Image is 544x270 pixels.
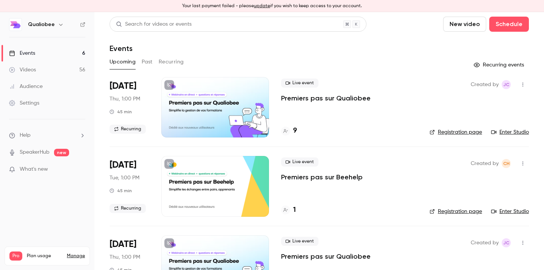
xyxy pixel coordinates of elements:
[281,173,363,182] a: Premiers pas sur Beehelp
[28,21,55,28] h6: Qualiobee
[502,159,511,168] span: Charles HUET
[110,95,140,103] span: Thu, 1:00 PM
[159,56,184,68] button: Recurring
[67,253,85,259] a: Manage
[281,157,318,167] span: Live event
[503,238,509,247] span: JC
[9,83,43,90] div: Audience
[9,49,35,57] div: Events
[110,253,140,261] span: Thu, 1:00 PM
[182,3,362,9] p: Your last payment failed - please if you wish to keep access to your account.
[142,56,153,68] button: Past
[491,208,529,215] a: Enter Studio
[491,128,529,136] a: Enter Studio
[281,237,318,246] span: Live event
[20,148,49,156] a: SpeakerHub
[9,131,85,139] li: help-dropdown-opener
[281,126,297,136] a: 9
[110,125,146,134] span: Recurring
[116,20,192,28] div: Search for videos or events
[20,165,48,173] span: What's new
[9,66,36,74] div: Videos
[76,166,85,173] iframe: Noticeable Trigger
[110,174,139,182] span: Tue, 1:00 PM
[110,109,132,115] div: 45 min
[9,251,22,261] span: Pro
[27,253,62,259] span: Plan usage
[110,238,136,250] span: [DATE]
[281,252,371,261] a: Premiers pas sur Qualiobee
[110,156,149,216] div: Sep 16 Tue, 1:00 PM (Europe/Paris)
[281,205,296,215] a: 1
[54,149,69,156] span: new
[110,204,146,213] span: Recurring
[470,59,529,71] button: Recurring events
[281,94,371,103] a: Premiers pas sur Qualiobee
[503,80,509,89] span: JC
[502,238,511,247] span: Julien Chateau
[503,159,510,168] span: CH
[254,3,270,9] button: update
[471,238,499,247] span: Created by
[110,77,149,137] div: Sep 4 Thu, 1:00 PM (Europe/Paris)
[443,17,486,32] button: New video
[110,159,136,171] span: [DATE]
[110,44,133,53] h1: Events
[110,188,132,194] div: 45 min
[471,80,499,89] span: Created by
[430,128,482,136] a: Registration page
[281,79,318,88] span: Live event
[502,80,511,89] span: Julien Chateau
[110,80,136,92] span: [DATE]
[20,131,31,139] span: Help
[110,56,136,68] button: Upcoming
[430,208,482,215] a: Registration page
[293,205,296,215] h4: 1
[489,17,529,32] button: Schedule
[9,19,22,31] img: Qualiobee
[9,99,39,107] div: Settings
[293,126,297,136] h4: 9
[471,159,499,168] span: Created by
